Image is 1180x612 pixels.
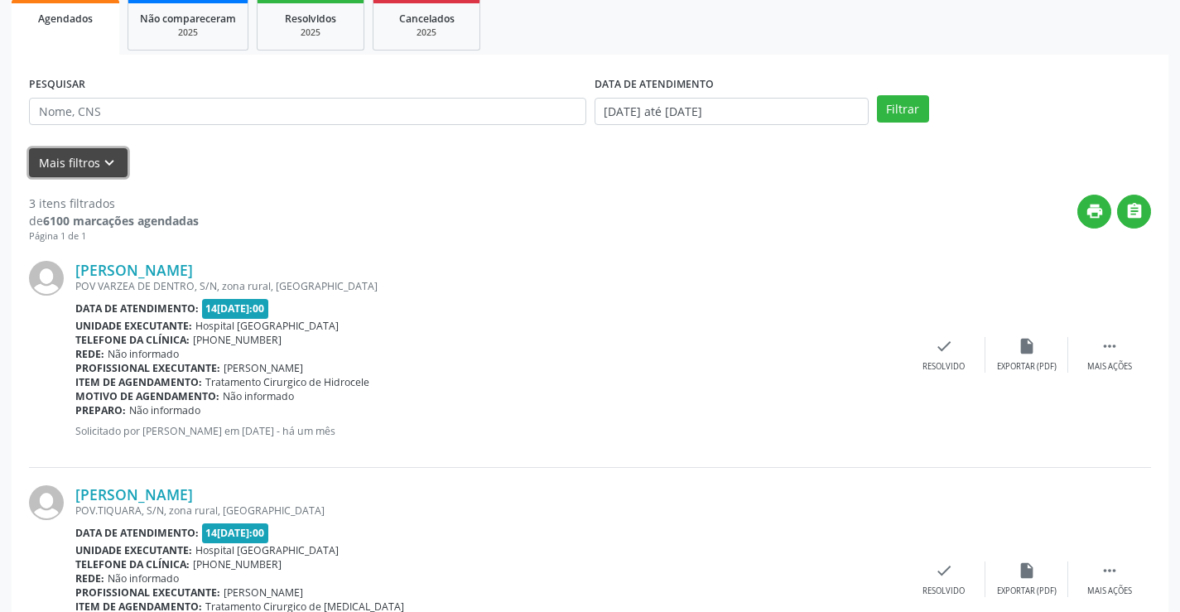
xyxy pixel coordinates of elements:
[75,585,220,600] b: Profissional executante:
[224,361,303,375] span: [PERSON_NAME]
[1018,337,1036,355] i: insert_drive_file
[140,12,236,26] span: Não compareceram
[100,154,118,172] i: keyboard_arrow_down
[29,212,199,229] div: de
[75,361,220,375] b: Profissional executante:
[202,299,269,318] span: 14[DATE]:00
[75,526,199,540] b: Data de atendimento:
[1077,195,1111,229] button: print
[29,148,128,177] button: Mais filtroskeyboard_arrow_down
[29,72,85,98] label: PESQUISAR
[75,543,192,557] b: Unidade executante:
[224,585,303,600] span: [PERSON_NAME]
[43,213,199,229] strong: 6100 marcações agendadas
[1087,361,1132,373] div: Mais ações
[922,361,965,373] div: Resolvido
[29,195,199,212] div: 3 itens filtrados
[29,98,586,126] input: Nome, CNS
[1125,202,1144,220] i: 
[108,571,179,585] span: Não informado
[997,585,1057,597] div: Exportar (PDF)
[75,571,104,585] b: Rede:
[1018,561,1036,580] i: insert_drive_file
[935,337,953,355] i: check
[140,27,236,39] div: 2025
[75,403,126,417] b: Preparo:
[1086,202,1104,220] i: print
[1087,585,1132,597] div: Mais ações
[75,279,903,293] div: POV VARZEA DE DENTRO, S/N, zona rural, [GEOGRAPHIC_DATA]
[29,261,64,296] img: img
[195,319,339,333] span: Hospital [GEOGRAPHIC_DATA]
[935,561,953,580] i: check
[193,333,282,347] span: [PHONE_NUMBER]
[285,12,336,26] span: Resolvidos
[1101,337,1119,355] i: 
[75,485,193,504] a: [PERSON_NAME]
[29,229,199,243] div: Página 1 de 1
[38,12,93,26] span: Agendados
[75,301,199,316] b: Data de atendimento:
[205,375,369,389] span: Tratamento Cirurgico de Hidrocele
[595,72,714,98] label: DATA DE ATENDIMENTO
[997,361,1057,373] div: Exportar (PDF)
[108,347,179,361] span: Não informado
[223,389,294,403] span: Não informado
[193,557,282,571] span: [PHONE_NUMBER]
[75,504,903,518] div: POV.TIQUARA, S/N, zona rural, [GEOGRAPHIC_DATA]
[129,403,200,417] span: Não informado
[877,95,929,123] button: Filtrar
[195,543,339,557] span: Hospital [GEOGRAPHIC_DATA]
[202,523,269,542] span: 14[DATE]:00
[75,389,219,403] b: Motivo de agendamento:
[75,333,190,347] b: Telefone da clínica:
[385,27,468,39] div: 2025
[922,585,965,597] div: Resolvido
[1117,195,1151,229] button: 
[399,12,455,26] span: Cancelados
[75,347,104,361] b: Rede:
[75,261,193,279] a: [PERSON_NAME]
[75,319,192,333] b: Unidade executante:
[29,485,64,520] img: img
[595,98,869,126] input: Selecione um intervalo
[1101,561,1119,580] i: 
[75,557,190,571] b: Telefone da clínica:
[75,424,903,438] p: Solicitado por [PERSON_NAME] em [DATE] - há um mês
[269,27,352,39] div: 2025
[75,375,202,389] b: Item de agendamento:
